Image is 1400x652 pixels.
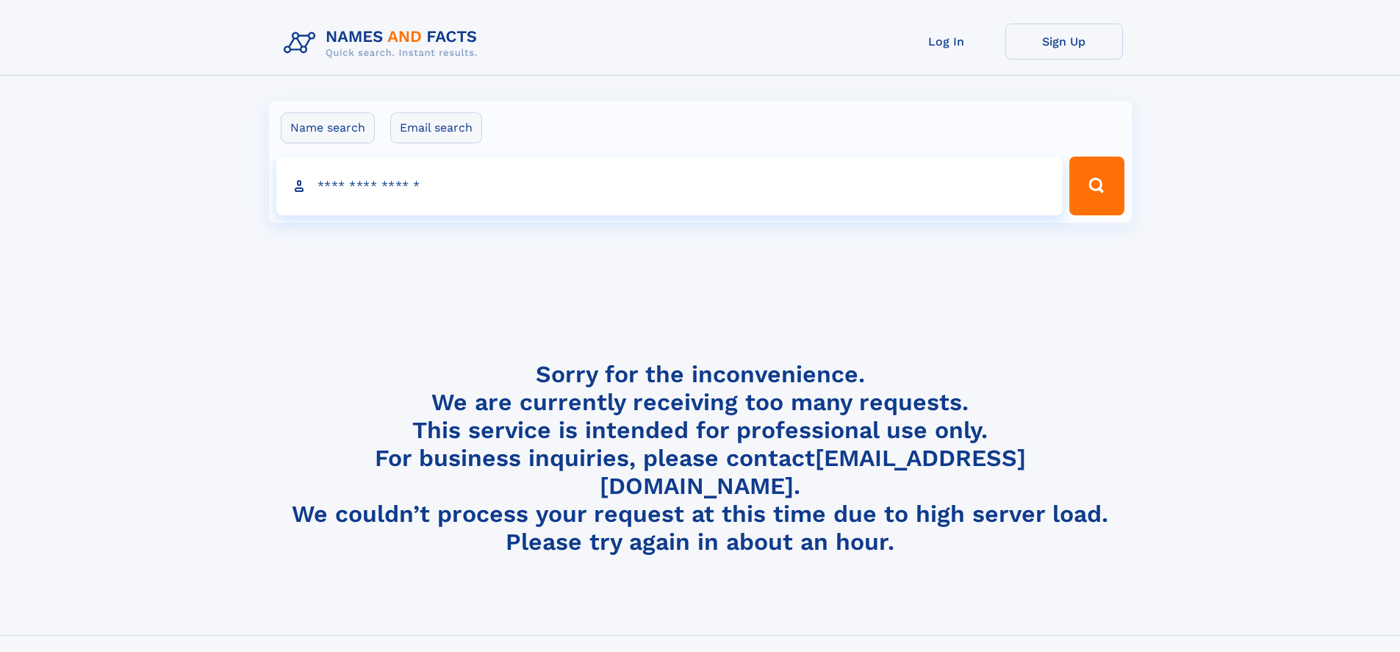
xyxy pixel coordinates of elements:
[281,112,375,143] label: Name search
[276,157,1063,215] input: search input
[1069,157,1124,215] button: Search Button
[278,360,1123,556] h4: Sorry for the inconvenience. We are currently receiving too many requests. This service is intend...
[390,112,482,143] label: Email search
[278,24,489,63] img: Logo Names and Facts
[1005,24,1123,60] a: Sign Up
[888,24,1005,60] a: Log In
[600,444,1026,500] a: [EMAIL_ADDRESS][DOMAIN_NAME]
